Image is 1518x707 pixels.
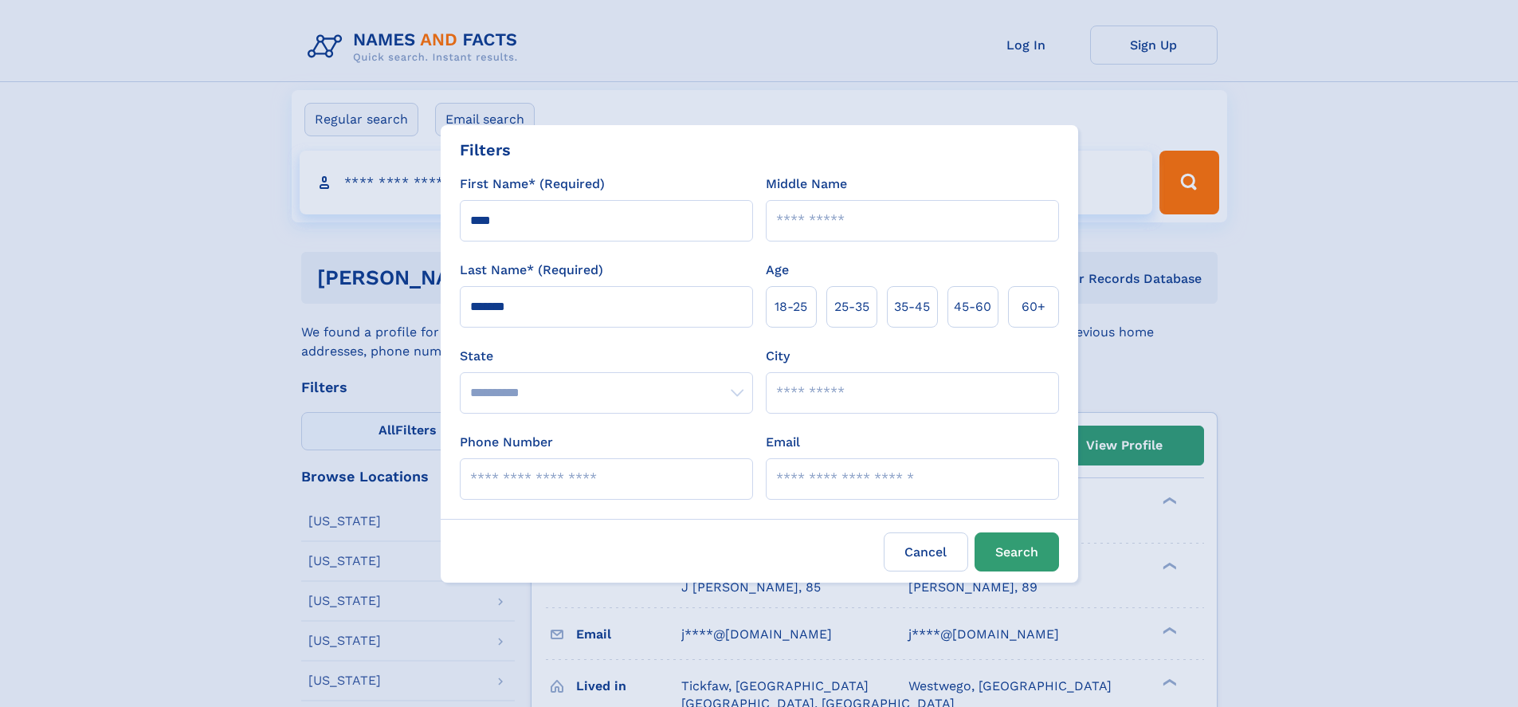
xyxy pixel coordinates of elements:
[775,297,807,316] span: 18‑25
[460,261,603,280] label: Last Name* (Required)
[460,175,605,194] label: First Name* (Required)
[975,532,1059,571] button: Search
[954,297,991,316] span: 45‑60
[766,347,790,366] label: City
[766,433,800,452] label: Email
[1022,297,1045,316] span: 60+
[894,297,930,316] span: 35‑45
[460,138,511,162] div: Filters
[884,532,968,571] label: Cancel
[766,261,789,280] label: Age
[460,433,553,452] label: Phone Number
[834,297,869,316] span: 25‑35
[766,175,847,194] label: Middle Name
[460,347,753,366] label: State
